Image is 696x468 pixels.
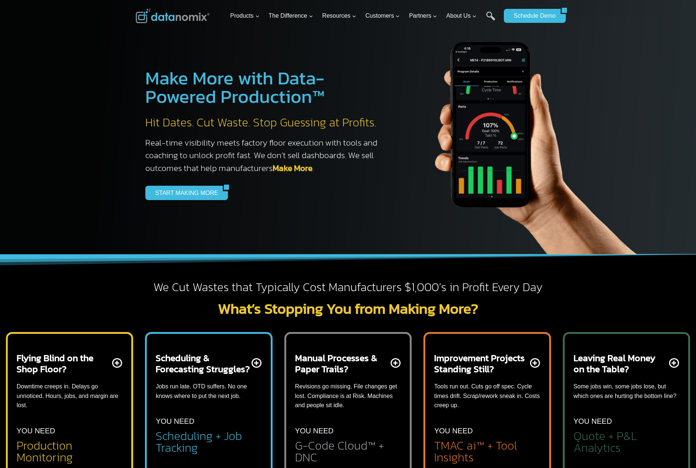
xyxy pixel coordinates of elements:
[136,280,561,295] h2: We Cut Wastes that Typically Cost Manufacturers $1,000’s in Profit Every Day
[17,425,55,437] p: YOU NEED
[17,440,122,463] h2: Production Monitoring
[273,162,312,174] a: Make More
[400,15,658,254] img: The Datanoix Mobile App available on Android and iOS Devices
[409,11,437,21] span: Partners
[574,415,612,427] p: YOU NEED
[574,382,679,401] p: Some jobs win, some jobs lose, but which ones are hurting the bottom line?
[136,301,561,316] h2: What’s Stopping You from Making More?
[156,430,262,454] h2: Scheduling + Job Tracking
[145,115,385,130] h2: Hit Dates. Cut Waste. Stop Guessing at Profits.
[574,430,679,454] h2: Quote + P&L Analytics
[269,11,313,21] span: The Difference
[295,352,389,374] h2: Manual Processes & Paper Trails?
[145,186,223,200] a: START MAKING MORE
[434,425,472,437] p: YOU NEED
[145,136,385,175] h3: Real-time visibility meets factory floor execution with tools and coaching to unlock profit fast....
[434,352,528,374] h2: Improvement Projects Standing Still?
[145,69,385,106] h1: Make More with Data-Powered Production™
[486,11,495,28] a: Search
[227,4,500,28] nav: Primary Navigation
[295,425,333,437] p: YOU NEED
[230,11,259,21] span: Products
[504,9,561,23] a: Schedule Demo
[434,440,540,463] h2: TMAC ai™ + Tool Insights
[295,440,401,463] h2: G-Code Cloud™ + DNC
[434,382,540,410] p: Tools run out. Cuts go off spec. Cycle times drift. Scrap/rework sneak in. Costs creep up.
[17,382,122,410] p: Downtime creeps in. Delays go unnoticed. Hours, jobs, and margin are lost.
[446,11,477,21] span: About Us
[156,352,250,374] h2: Scheduling & Forecasting Struggles?
[156,415,194,427] p: YOU NEED
[574,352,668,374] h2: Leaving Real Money on the Table?
[366,11,400,21] span: Customers
[295,382,401,410] p: Revisions go missing. File changes get lost. Compliance is at Risk. Machines and people sit idle.
[136,8,210,23] img: Datanomix
[156,382,262,401] p: Jobs run late. OTD suffers. No one knows where to put the next job.
[17,352,111,374] h2: Flying Blind on the Shop Floor?
[322,11,356,21] span: Resources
